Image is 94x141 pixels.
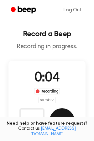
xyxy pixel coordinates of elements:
[5,30,89,38] h1: Record a Beep
[50,108,75,133] button: Save Audio Record
[30,127,76,137] a: [EMAIL_ADDRESS][DOMAIN_NAME]
[34,88,60,94] div: Recording
[4,126,90,137] span: Contact us
[57,3,88,18] a: Log Out
[6,4,42,16] a: Beep
[34,71,60,85] span: 0:04
[5,43,89,51] p: Recording in progress.
[19,108,44,133] button: Delete Audio Record
[40,97,50,103] span: no mic
[38,97,56,103] button: no mic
